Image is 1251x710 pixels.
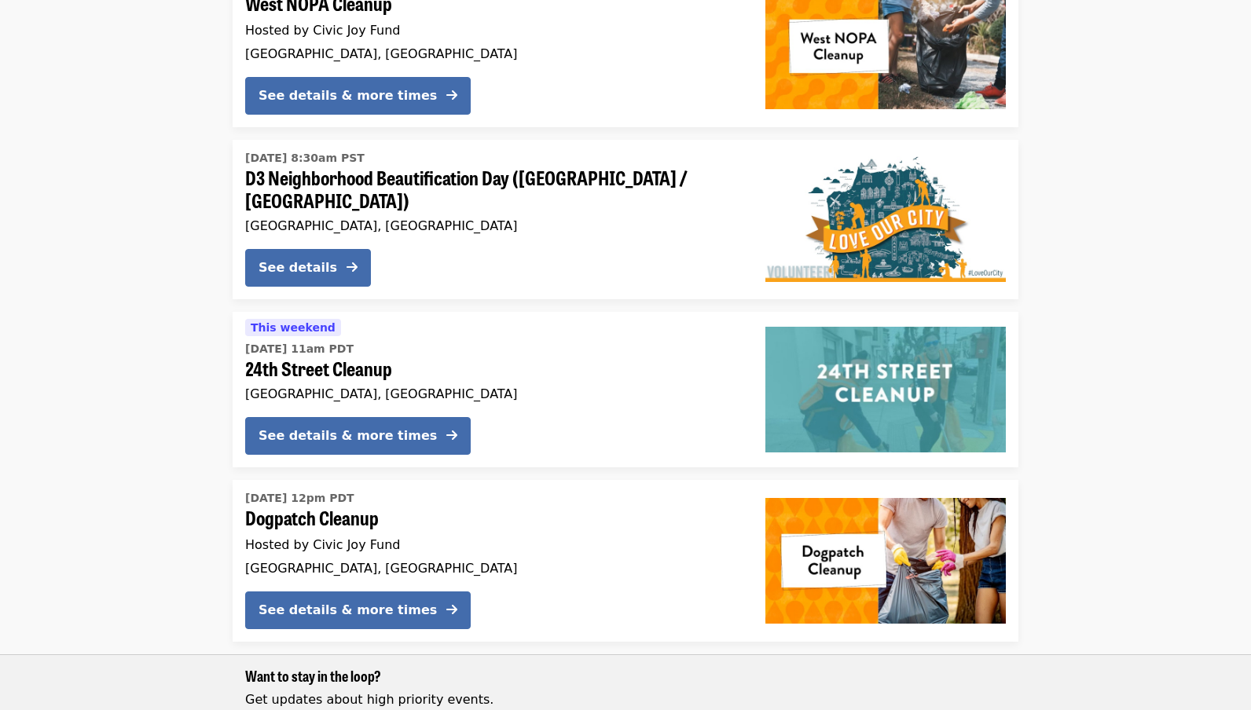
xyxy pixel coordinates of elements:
[245,46,740,61] div: [GEOGRAPHIC_DATA], [GEOGRAPHIC_DATA]
[765,156,1006,282] img: D3 Neighborhood Beautification Day (North Beach / Russian Hill) organized by SF Public Works
[446,428,457,443] i: arrow-right icon
[765,327,1006,452] img: 24th Street Cleanup organized by SF Public Works
[245,150,365,167] time: [DATE] 8:30am PST
[245,249,371,287] button: See details
[245,591,471,629] button: See details & more times
[245,507,740,529] span: Dogpatch Cleanup
[347,260,358,275] i: arrow-right icon
[245,23,400,38] span: Hosted by Civic Joy Fund
[245,77,471,115] button: See details & more times
[259,258,337,277] div: See details
[446,88,457,103] i: arrow-right icon
[245,386,740,401] div: [GEOGRAPHIC_DATA], [GEOGRAPHIC_DATA]
[245,537,400,552] span: Hosted by Civic Joy Fund
[233,140,1018,299] a: See details for "D3 Neighborhood Beautification Day (North Beach / Russian Hill)"
[245,490,354,507] time: [DATE] 12pm PDT
[233,480,1018,642] a: See details for "Dogpatch Cleanup"
[245,357,740,380] span: 24th Street Cleanup
[245,218,740,233] div: [GEOGRAPHIC_DATA], [GEOGRAPHIC_DATA]
[765,498,1006,624] img: Dogpatch Cleanup organized by Civic Joy Fund
[259,86,437,105] div: See details & more times
[259,426,437,445] div: See details & more times
[245,665,381,686] span: Want to stay in the loop?
[446,602,457,617] i: arrow-right icon
[245,167,740,212] span: D3 Neighborhood Beautification Day ([GEOGRAPHIC_DATA] / [GEOGRAPHIC_DATA])
[251,321,336,334] span: This weekend
[245,561,740,576] div: [GEOGRAPHIC_DATA], [GEOGRAPHIC_DATA]
[233,312,1018,467] a: See details for "24th Street Cleanup"
[245,341,354,357] time: [DATE] 11am PDT
[245,692,493,707] span: Get updates about high priority events.
[259,601,437,620] div: See details & more times
[245,417,471,455] button: See details & more times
